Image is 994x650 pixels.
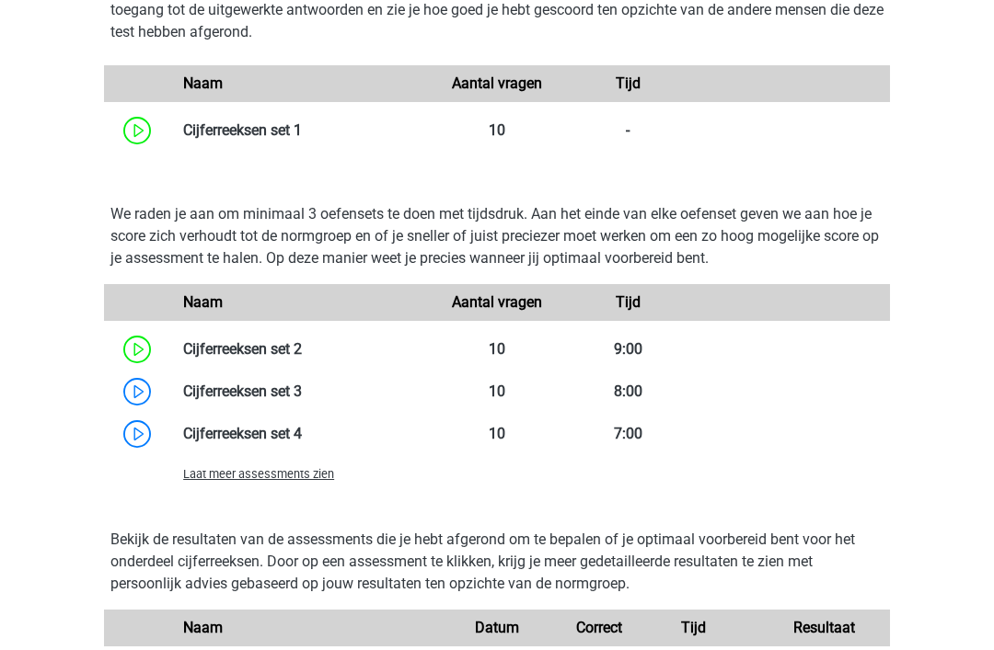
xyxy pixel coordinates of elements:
div: Naam [169,291,432,314]
div: Tijd [628,617,758,639]
div: Tijd [562,73,693,95]
div: Cijferreeksen set 4 [169,423,432,445]
div: Aantal vragen [432,73,562,95]
span: Laat meer assessments zien [183,467,334,481]
div: Datum [432,617,562,639]
p: We raden je aan om minimaal 3 oefensets te doen met tijdsdruk. Aan het einde van elke oefenset ge... [110,203,884,269]
p: Bekijk de resultaten van de assessments die je hebt afgerond om te bepalen of je optimaal voorber... [110,529,884,595]
div: Resultaat [759,617,890,639]
div: Naam [169,73,432,95]
div: Aantal vragen [432,291,562,314]
div: Naam [169,617,432,639]
div: Cijferreeksen set 2 [169,338,432,360]
div: Cijferreeksen set 3 [169,381,432,403]
div: Correct [562,617,628,639]
div: Cijferreeksen set 1 [169,120,432,142]
div: Tijd [562,291,693,314]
